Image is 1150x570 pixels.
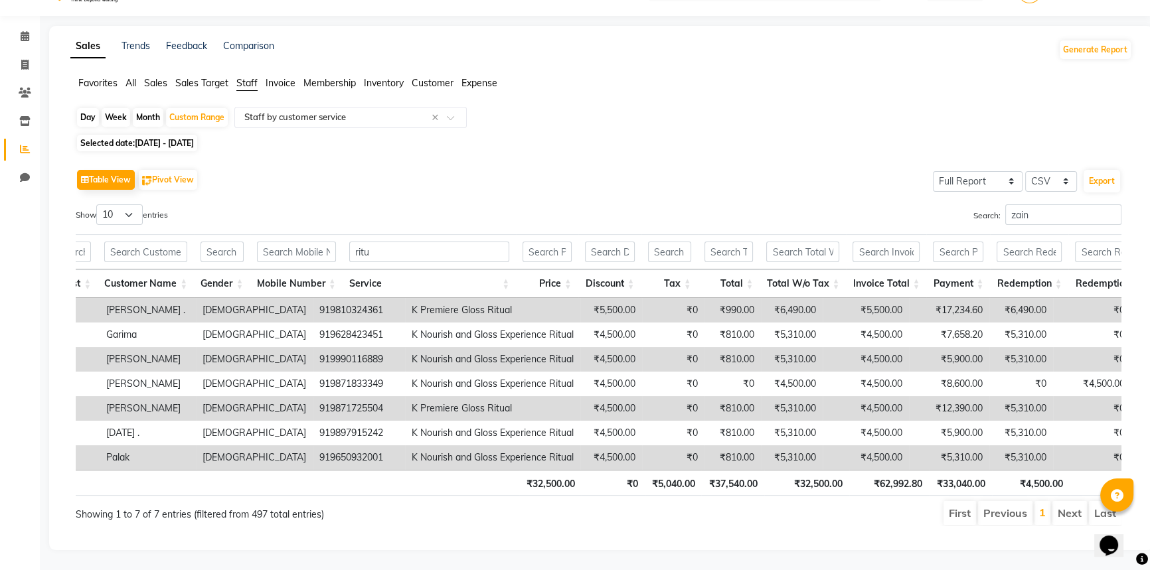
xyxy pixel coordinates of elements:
[580,421,642,445] td: ₹4,500.00
[519,470,582,496] th: ₹32,500.00
[823,445,909,470] td: ₹4,500.00
[77,170,135,190] button: Table View
[102,108,130,127] div: Week
[405,298,580,322] td: K Premiere Gloss Ritual
[642,372,704,396] td: ₹0
[989,445,1053,470] td: ₹5,310.00
[761,298,823,322] td: ₹6,490.00
[133,108,163,127] div: Month
[973,204,1121,225] label: Search:
[313,372,405,396] td: 919871833349
[144,77,167,89] span: Sales
[989,322,1053,347] td: ₹5,310.00
[266,77,295,89] span: Invoice
[196,445,313,470] td: [DEMOGRAPHIC_DATA]
[704,445,761,470] td: ₹810.00
[125,77,136,89] span: All
[523,242,572,262] input: Search Price
[405,347,580,372] td: K Nourish and Gloss Experience Ritual
[196,347,313,372] td: [DEMOGRAPHIC_DATA]
[580,372,642,396] td: ₹4,500.00
[196,298,313,322] td: [DEMOGRAPHIC_DATA]
[704,322,761,347] td: ₹810.00
[313,445,405,470] td: 919650932001
[990,269,1068,298] th: Redemption: activate to sort column ascending
[704,421,761,445] td: ₹810.00
[364,77,404,89] span: Inventory
[580,445,642,470] td: ₹4,500.00
[432,111,443,125] span: Clear all
[1053,445,1131,470] td: ₹0
[704,396,761,421] td: ₹810.00
[250,269,343,298] th: Mobile Number: activate to sort column ascending
[761,322,823,347] td: ₹5,310.00
[580,347,642,372] td: ₹4,500.00
[823,372,909,396] td: ₹4,500.00
[1005,204,1121,225] input: Search:
[405,421,580,445] td: K Nourish and Gloss Experience Ritual
[100,421,196,445] td: [DATE] .
[313,396,405,421] td: 919871725504
[642,347,704,372] td: ₹0
[1060,40,1131,59] button: Generate Report
[823,347,909,372] td: ₹4,500.00
[580,322,642,347] td: ₹4,500.00
[760,269,846,298] th: Total W/o Tax: activate to sort column ascending
[582,470,645,496] th: ₹0
[997,242,1062,262] input: Search Redemption
[349,242,510,262] input: Search Service
[585,242,635,262] input: Search Discount
[405,396,580,421] td: K Premiere Gloss Ritual
[1039,506,1046,519] a: 1
[823,322,909,347] td: ₹4,500.00
[989,421,1053,445] td: ₹5,310.00
[1053,372,1131,396] td: ₹4,500.00
[642,421,704,445] td: ₹0
[194,269,250,298] th: Gender: activate to sort column ascending
[1053,421,1131,445] td: ₹0
[766,242,839,262] input: Search Total W/o Tax
[76,500,500,522] div: Showing 1 to 7 of 7 entries (filtered from 497 total entries)
[98,269,194,298] th: Customer Name: activate to sort column ascending
[77,108,99,127] div: Day
[100,298,196,322] td: [PERSON_NAME] .
[166,40,207,52] a: Feedback
[704,242,754,262] input: Search Total
[142,176,152,186] img: pivot.png
[78,77,118,89] span: Favorites
[823,298,909,322] td: ₹5,500.00
[704,347,761,372] td: ₹810.00
[926,269,990,298] th: Payment: activate to sort column ascending
[989,372,1053,396] td: ₹0
[704,372,761,396] td: ₹0
[764,470,849,496] th: ₹32,500.00
[196,322,313,347] td: [DEMOGRAPHIC_DATA]
[139,170,197,190] button: Pivot View
[909,347,989,372] td: ₹5,900.00
[405,372,580,396] td: K Nourish and Gloss Experience Ritual
[313,322,405,347] td: 919628423451
[761,372,823,396] td: ₹4,500.00
[823,396,909,421] td: ₹4,500.00
[257,242,336,262] input: Search Mobile Number
[989,298,1053,322] td: ₹6,490.00
[303,77,356,89] span: Membership
[343,269,517,298] th: Service: activate to sort column ascending
[909,322,989,347] td: ₹7,658.20
[645,470,702,496] th: ₹5,040.00
[196,372,313,396] td: [DEMOGRAPHIC_DATA]
[196,396,313,421] td: [DEMOGRAPHIC_DATA]
[933,242,983,262] input: Search Payment
[1053,298,1131,322] td: ₹0
[223,40,274,52] a: Comparison
[761,396,823,421] td: ₹5,310.00
[100,372,196,396] td: [PERSON_NAME]
[704,298,761,322] td: ₹990.00
[100,396,196,421] td: [PERSON_NAME]
[823,421,909,445] td: ₹4,500.00
[77,135,197,151] span: Selected date:
[580,396,642,421] td: ₹4,500.00
[166,108,228,127] div: Custom Range
[175,77,228,89] span: Sales Target
[122,40,150,52] a: Trends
